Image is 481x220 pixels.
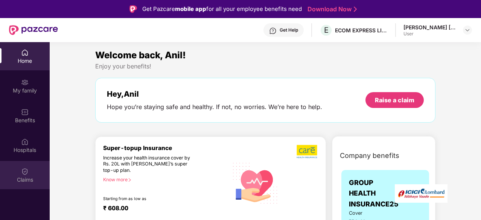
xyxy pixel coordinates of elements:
[335,27,388,34] div: ECOM EXPRESS LIMITED
[354,5,357,13] img: Stroke
[103,196,196,202] div: Starting from as low as
[95,62,435,70] div: Enjoy your benefits!
[129,5,137,13] img: Logo
[103,155,196,174] div: Increase your health insurance cover by Rs. 20L with [PERSON_NAME]’s super top-up plan.
[403,24,456,31] div: [PERSON_NAME] [PERSON_NAME]
[349,209,376,217] span: Cover
[107,103,322,111] div: Hope you’re staying safe and healthy. If not, no worries. We’re here to help.
[103,144,228,152] div: Super-topup Insurance
[375,96,414,104] div: Raise a claim
[349,178,399,209] span: GROUP HEALTH INSURANCE25
[21,79,29,86] img: svg+xml;base64,PHN2ZyB3aWR0aD0iMjAiIGhlaWdodD0iMjAiIHZpZXdCb3g9IjAgMCAyMCAyMCIgZmlsbD0ibm9uZSIgeG...
[395,184,448,203] img: insurerLogo
[307,5,355,13] a: Download Now
[21,49,29,56] img: svg+xml;base64,PHN2ZyBpZD0iSG9tZSIgeG1sbnM9Imh0dHA6Ly93d3cudzMub3JnLzIwMDAvc3ZnIiB3aWR0aD0iMjAiIG...
[297,144,318,159] img: b5dec4f62d2307b9de63beb79f102df3.png
[228,155,282,210] img: svg+xml;base64,PHN2ZyB4bWxucz0iaHR0cDovL3d3dy53My5vcmcvMjAwMC9zdmciIHhtbG5zOnhsaW5rPSJodHRwOi8vd3...
[95,50,186,61] span: Welcome back, Anil!
[128,178,132,182] span: right
[103,205,221,214] div: ₹ 608.00
[175,5,206,12] strong: mobile app
[464,27,470,33] img: svg+xml;base64,PHN2ZyBpZD0iRHJvcGRvd24tMzJ4MzIiIHhtbG5zPSJodHRwOi8vd3d3LnczLm9yZy8yMDAwL3N2ZyIgd2...
[107,90,322,99] div: Hey, Anil
[340,150,399,161] span: Company benefits
[21,138,29,146] img: svg+xml;base64,PHN2ZyBpZD0iSG9zcGl0YWxzIiB4bWxucz0iaHR0cDovL3d3dy53My5vcmcvMjAwMC9zdmciIHdpZHRoPS...
[103,177,224,182] div: Know more
[21,108,29,116] img: svg+xml;base64,PHN2ZyBpZD0iQmVuZWZpdHMiIHhtbG5zPSJodHRwOi8vd3d3LnczLm9yZy8yMDAwL3N2ZyIgd2lkdGg9Ij...
[324,26,329,35] span: E
[21,168,29,175] img: svg+xml;base64,PHN2ZyBpZD0iQ2xhaW0iIHhtbG5zPSJodHRwOi8vd3d3LnczLm9yZy8yMDAwL3N2ZyIgd2lkdGg9IjIwIi...
[403,31,456,37] div: User
[9,25,58,35] img: New Pazcare Logo
[142,5,302,14] div: Get Pazcare for all your employee benefits need
[280,27,298,33] div: Get Help
[269,27,277,35] img: svg+xml;base64,PHN2ZyBpZD0iSGVscC0zMngzMiIgeG1sbnM9Imh0dHA6Ly93d3cudzMub3JnLzIwMDAvc3ZnIiB3aWR0aD...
